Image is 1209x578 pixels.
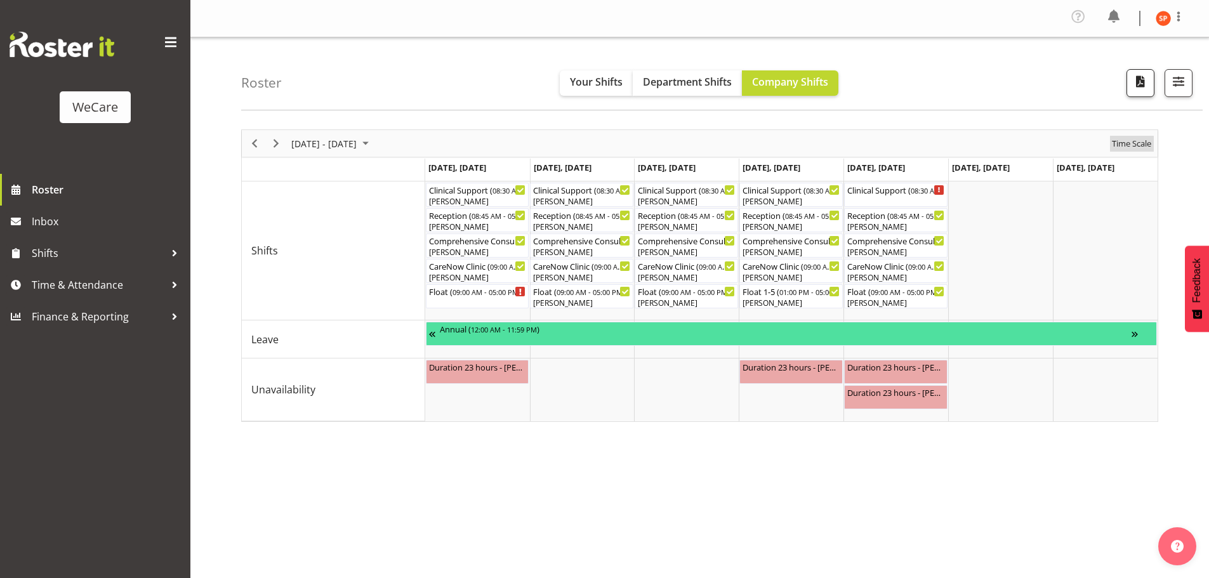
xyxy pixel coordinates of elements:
div: [PERSON_NAME] [533,196,630,207]
span: Shifts [32,244,165,263]
div: Shifts"s event - CareNow Clinic Begin From Tuesday, September 9, 2025 at 9:00:00 AM GMT+12:00 End... [530,259,633,283]
div: [PERSON_NAME] [743,221,840,233]
span: 08:45 AM - 05:15 PM [785,211,851,221]
div: [PERSON_NAME] [638,247,735,258]
span: Inbox [32,212,184,231]
img: Rosterit website logo [10,32,114,57]
button: Download a PDF of the roster according to the set date range. [1126,69,1154,97]
span: Finance & Reporting [32,307,165,326]
div: Clinical Support ( ) [533,183,630,196]
div: [PERSON_NAME] [847,272,944,284]
span: 09:00 AM - 05:00 PM [803,261,869,272]
div: Next [265,130,287,157]
span: 08:30 AM - 04:30 PM [597,185,663,195]
span: Department Shifts [643,75,732,89]
div: Clinical Support ( ) [743,183,840,196]
span: 08:30 AM - 04:30 PM [492,185,558,195]
div: Shifts"s event - Reception Begin From Monday, September 8, 2025 at 8:45:00 AM GMT+12:00 Ends At M... [426,208,529,232]
div: Shifts"s event - Reception Begin From Friday, September 12, 2025 at 8:45:00 AM GMT+12:00 Ends At ... [844,208,948,232]
div: Shifts"s event - Float Begin From Friday, September 12, 2025 at 9:00:00 AM GMT+12:00 Ends At Frid... [844,284,948,308]
div: Shifts"s event - Comprehensive Consult Begin From Monday, September 8, 2025 at 9:00:00 AM GMT+12:... [426,233,529,258]
span: [DATE] - [DATE] [290,136,358,152]
button: Your Shifts [560,70,633,96]
div: WeCare [72,98,118,117]
div: Shifts"s event - Clinical Support Begin From Thursday, September 11, 2025 at 8:30:00 AM GMT+12:00... [739,183,843,207]
button: Department Shifts [633,70,742,96]
div: Shifts"s event - CareNow Clinic Begin From Monday, September 8, 2025 at 9:00:00 AM GMT+12:00 Ends... [426,259,529,283]
div: Duration 23 hours - [PERSON_NAME] ( ) [847,386,944,398]
div: Shifts"s event - CareNow Clinic Begin From Thursday, September 11, 2025 at 9:00:00 AM GMT+12:00 E... [739,259,843,283]
div: Shifts"s event - Clinical Support Begin From Tuesday, September 9, 2025 at 8:30:00 AM GMT+12:00 E... [530,183,633,207]
div: Float 1-5 ( ) [743,285,840,298]
button: Time Scale [1110,136,1154,152]
div: [PERSON_NAME] [847,221,944,233]
span: Feedback [1191,258,1203,303]
div: Unavailability"s event - Duration 23 hours - Savanna Samson Begin From Thursday, September 11, 20... [739,360,843,384]
div: Shifts"s event - Clinical Support Begin From Monday, September 8, 2025 at 8:30:00 AM GMT+12:00 En... [426,183,529,207]
div: [PERSON_NAME] [533,272,630,284]
div: Leave"s event - Annual Begin From Saturday, September 6, 2025 at 12:00:00 AM GMT+12:00 Ends At Su... [426,322,1157,346]
div: [PERSON_NAME] [429,196,526,207]
div: [PERSON_NAME] [743,298,840,309]
span: [DATE], [DATE] [638,162,696,173]
div: Shifts"s event - Comprehensive Consult Begin From Wednesday, September 10, 2025 at 9:00:00 AM GMT... [635,233,738,258]
div: Clinical Support ( ) [638,183,735,196]
span: Time Scale [1111,136,1153,152]
button: September 08 - 14, 2025 [289,136,374,152]
span: 09:00 AM - 05:00 PM [557,287,623,297]
td: Shifts resource [242,181,425,320]
span: 08:30 AM - 04:30 PM [701,185,767,195]
div: Reception ( ) [743,209,840,221]
div: Reception ( ) [429,209,526,221]
div: Previous [244,130,265,157]
button: Next [268,136,285,152]
div: CareNow Clinic ( ) [847,259,944,272]
div: [PERSON_NAME] [533,247,630,258]
button: Company Shifts [742,70,838,96]
div: CareNow Clinic ( ) [429,259,526,272]
div: Shifts"s event - CareNow Clinic Begin From Friday, September 12, 2025 at 9:00:00 AM GMT+12:00 End... [844,259,948,283]
div: Clinical Support ( ) [847,183,944,196]
div: Float ( ) [533,285,630,298]
div: Duration 23 hours - [PERSON_NAME] ( ) [429,360,526,373]
div: [PERSON_NAME] [743,272,840,284]
span: 09:00 AM - 05:00 PM [490,261,556,272]
div: Comprehensive Consult ( ) [429,234,526,247]
div: CareNow Clinic ( ) [638,259,735,272]
div: Shifts"s event - Clinical Support Begin From Wednesday, September 10, 2025 at 8:30:00 AM GMT+12:0... [635,183,738,207]
div: [PERSON_NAME] [638,272,735,284]
div: Unavailability"s event - Duration 23 hours - Mary Childs Begin From Friday, September 12, 2025 at... [844,360,948,384]
div: Reception ( ) [533,209,630,221]
div: Float ( ) [429,285,526,298]
td: Unavailability resource [242,358,425,421]
span: 12:00 AM - 11:59 PM [471,324,537,334]
div: CareNow Clinic ( ) [533,259,630,272]
div: [PERSON_NAME] [638,221,735,233]
div: Shifts"s event - Comprehensive Consult Begin From Tuesday, September 9, 2025 at 9:00:00 AM GMT+12... [530,233,633,258]
span: Unavailability [251,382,315,397]
span: [DATE], [DATE] [952,162,1010,173]
div: Shifts"s event - Reception Begin From Thursday, September 11, 2025 at 8:45:00 AM GMT+12:00 Ends A... [739,208,843,232]
div: Comprehensive Consult ( ) [533,234,630,247]
img: help-xxl-2.png [1171,540,1184,553]
div: Comprehensive Consult ( ) [638,234,735,247]
div: Duration 23 hours - [PERSON_NAME] ( ) [743,360,840,373]
img: samantha-poultney11298.jpg [1156,11,1171,26]
div: [PERSON_NAME] [638,196,735,207]
span: Roster [32,180,184,199]
div: [PERSON_NAME] [429,247,526,258]
div: Shifts"s event - Float Begin From Monday, September 8, 2025 at 9:00:00 AM GMT+12:00 Ends At Monda... [426,284,529,308]
span: 09:00 AM - 05:00 PM [594,261,660,272]
span: Your Shifts [570,75,623,89]
div: Shifts"s event - Float Begin From Tuesday, September 9, 2025 at 9:00:00 AM GMT+12:00 Ends At Tues... [530,284,633,308]
td: Leave resource [242,320,425,358]
div: Comprehensive Consult ( ) [847,234,944,247]
div: Shifts"s event - CareNow Clinic Begin From Wednesday, September 10, 2025 at 9:00:00 AM GMT+12:00 ... [635,259,738,283]
div: Comprehensive Consult ( ) [743,234,840,247]
span: 08:30 AM - 04:30 PM [911,185,977,195]
span: Company Shifts [752,75,828,89]
span: 09:00 AM - 05:00 PM [699,261,765,272]
span: [DATE], [DATE] [1057,162,1114,173]
div: [PERSON_NAME] [847,298,944,309]
span: 08:45 AM - 05:15 PM [472,211,538,221]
